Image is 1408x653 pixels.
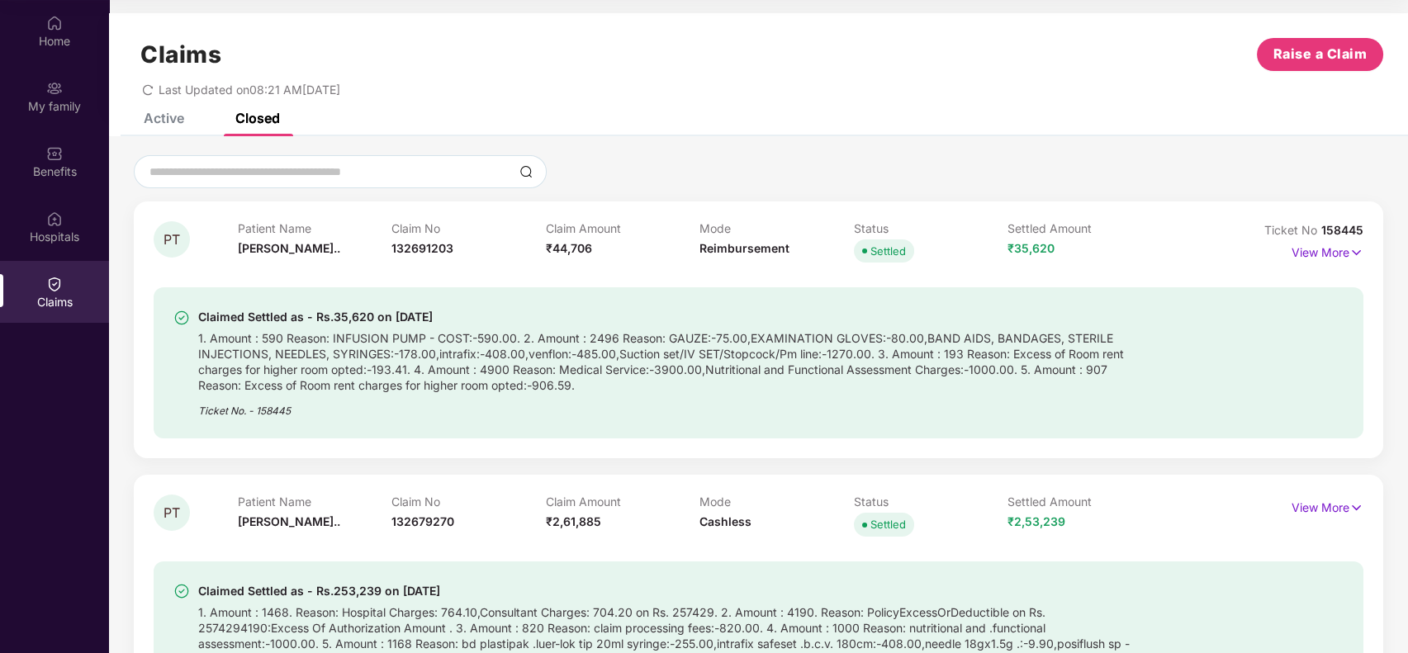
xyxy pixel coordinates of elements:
[870,516,906,532] div: Settled
[699,241,789,255] span: Reimbursement
[46,15,63,31] img: svg+xml;base64,PHN2ZyBpZD0iSG9tZSIgeG1sbnM9Imh0dHA6Ly93d3cudzMub3JnLzIwMDAvc3ZnIiB3aWR0aD0iMjAiIG...
[391,221,546,235] p: Claim No
[1007,241,1055,255] span: ₹35,620
[198,393,1149,419] div: Ticket No. - 158445
[1349,499,1363,517] img: svg+xml;base64,PHN2ZyB4bWxucz0iaHR0cDovL3d3dy53My5vcmcvMjAwMC9zdmciIHdpZHRoPSIxNyIgaGVpZ2h0PSIxNy...
[699,221,854,235] p: Mode
[173,583,190,599] img: svg+xml;base64,PHN2ZyBpZD0iU3VjY2Vzcy0zMngzMiIgeG1sbnM9Imh0dHA6Ly93d3cudzMub3JnLzIwMDAvc3ZnIiB3aW...
[1292,239,1363,262] p: View More
[198,307,1149,327] div: Claimed Settled as - Rs.35,620 on [DATE]
[198,581,1149,601] div: Claimed Settled as - Rs.253,239 on [DATE]
[391,514,454,528] span: 132679270
[1007,494,1162,509] p: Settled Amount
[699,514,751,528] span: Cashless
[46,145,63,162] img: svg+xml;base64,PHN2ZyBpZD0iQmVuZWZpdHMiIHhtbG5zPSJodHRwOi8vd3d3LnczLm9yZy8yMDAwL3N2ZyIgd2lkdGg9Ij...
[198,327,1149,393] div: 1. Amount : 590 Reason: INFUSION PUMP - COST:-590.00. 2. Amount : 2496 Reason: GAUZE:-75.00,EXAMI...
[238,494,392,509] p: Patient Name
[1349,244,1363,262] img: svg+xml;base64,PHN2ZyB4bWxucz0iaHR0cDovL3d3dy53My5vcmcvMjAwMC9zdmciIHdpZHRoPSIxNyIgaGVpZ2h0PSIxNy...
[854,221,1008,235] p: Status
[164,506,180,520] span: PT
[46,80,63,97] img: svg+xml;base64,PHN2ZyB3aWR0aD0iMjAiIGhlaWdodD0iMjAiIHZpZXdCb3g9IjAgMCAyMCAyMCIgZmlsbD0ibm9uZSIgeG...
[238,221,392,235] p: Patient Name
[519,165,533,178] img: svg+xml;base64,PHN2ZyBpZD0iU2VhcmNoLTMyeDMyIiB4bWxucz0iaHR0cDovL3d3dy53My5vcmcvMjAwMC9zdmciIHdpZH...
[140,40,221,69] h1: Claims
[1007,221,1162,235] p: Settled Amount
[238,514,340,528] span: [PERSON_NAME]..
[391,494,546,509] p: Claim No
[699,494,854,509] p: Mode
[1321,223,1363,237] span: 158445
[238,241,340,255] span: [PERSON_NAME]..
[854,494,1008,509] p: Status
[46,276,63,292] img: svg+xml;base64,PHN2ZyBpZD0iQ2xhaW0iIHhtbG5zPSJodHRwOi8vd3d3LnczLm9yZy8yMDAwL3N2ZyIgd2lkdGg9IjIwIi...
[391,241,453,255] span: 132691203
[173,310,190,326] img: svg+xml;base64,PHN2ZyBpZD0iU3VjY2Vzcy0zMngzMiIgeG1sbnM9Imh0dHA6Ly93d3cudzMub3JnLzIwMDAvc3ZnIiB3aW...
[870,243,906,259] div: Settled
[235,110,280,126] div: Closed
[46,211,63,227] img: svg+xml;base64,PHN2ZyBpZD0iSG9zcGl0YWxzIiB4bWxucz0iaHR0cDovL3d3dy53My5vcmcvMjAwMC9zdmciIHdpZHRoPS...
[546,241,592,255] span: ₹44,706
[1273,44,1368,64] span: Raise a Claim
[1264,223,1321,237] span: Ticket No
[144,110,184,126] div: Active
[546,494,700,509] p: Claim Amount
[142,83,154,97] span: redo
[1292,494,1363,517] p: View More
[159,83,340,97] span: Last Updated on 08:21 AM[DATE]
[546,514,601,528] span: ₹2,61,885
[546,221,700,235] p: Claim Amount
[1257,38,1383,71] button: Raise a Claim
[164,233,180,247] span: PT
[1007,514,1065,528] span: ₹2,53,239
